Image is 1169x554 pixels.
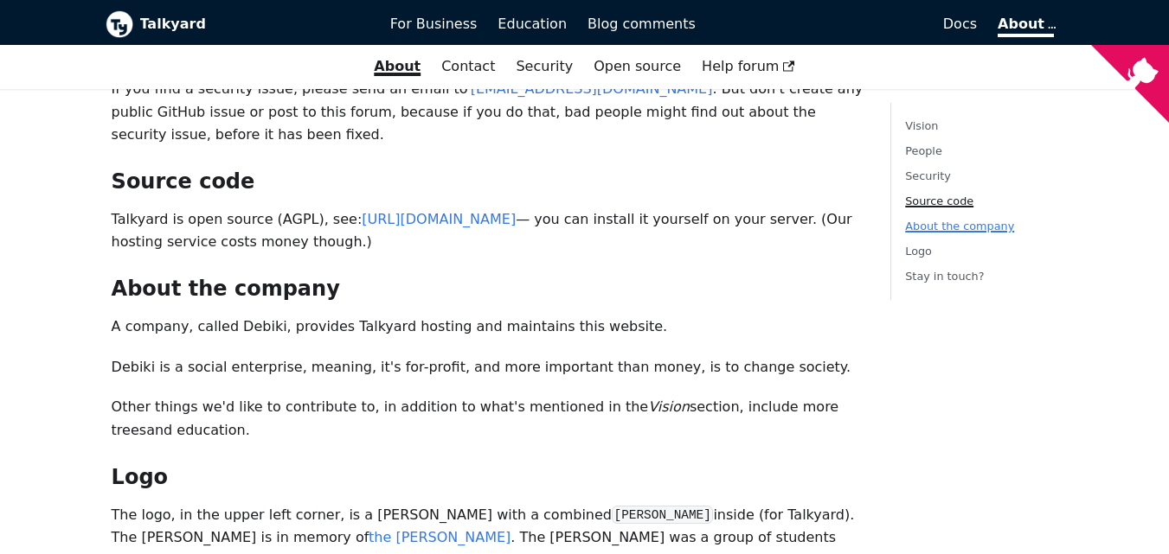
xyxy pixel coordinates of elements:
a: Contact [431,52,505,81]
a: the [PERSON_NAME] [369,529,511,545]
span: For Business [390,16,478,32]
a: About [363,52,431,81]
p: A company, called Debiki, provides Talkyard hosting and maintains this website. [112,315,864,338]
span: Docs [943,16,977,32]
a: About the company [905,220,1014,232]
a: Blog comments [577,10,706,39]
span: Education [498,16,567,32]
a: Education [487,10,577,39]
p: Other things we'd like to contribute to, in addition to what's mentioned in the section, include ... [112,396,864,442]
span: Blog comments [588,16,696,32]
a: [URL][DOMAIN_NAME] [362,211,516,227]
a: Open source [583,52,691,81]
code: [PERSON_NAME] [612,506,713,524]
a: Security [505,52,583,81]
h2: Logo [112,464,864,490]
p: Talkyard is open source (AGPL), see: — you can install it yourself on your server. (Our hosting s... [112,208,864,254]
a: Vision [905,119,938,132]
b: Talkyard [140,13,366,35]
a: Help forum [691,52,806,81]
a: Talkyard logoTalkyard [106,10,366,38]
h2: Source code [112,169,864,194]
a: Logo [905,245,932,258]
a: [EMAIL_ADDRESS][DOMAIN_NAME] [471,80,713,97]
a: Source code [905,194,973,207]
span: Help forum [702,58,795,74]
a: Security [905,169,951,182]
a: About [998,16,1053,37]
img: Talkyard logo [106,10,133,38]
a: For Business [380,10,488,39]
p: If you find a security issue, please send an email to . But don't create any public GitHub issue ... [112,78,864,146]
p: Debiki is a social enterprise, meaning, it's for-profit, and more important than money, is to cha... [112,356,864,379]
a: Stay in touch? [905,271,984,283]
em: Vision [648,398,690,415]
a: People [905,144,942,157]
h2: About the company [112,276,864,302]
a: Docs [706,10,987,39]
